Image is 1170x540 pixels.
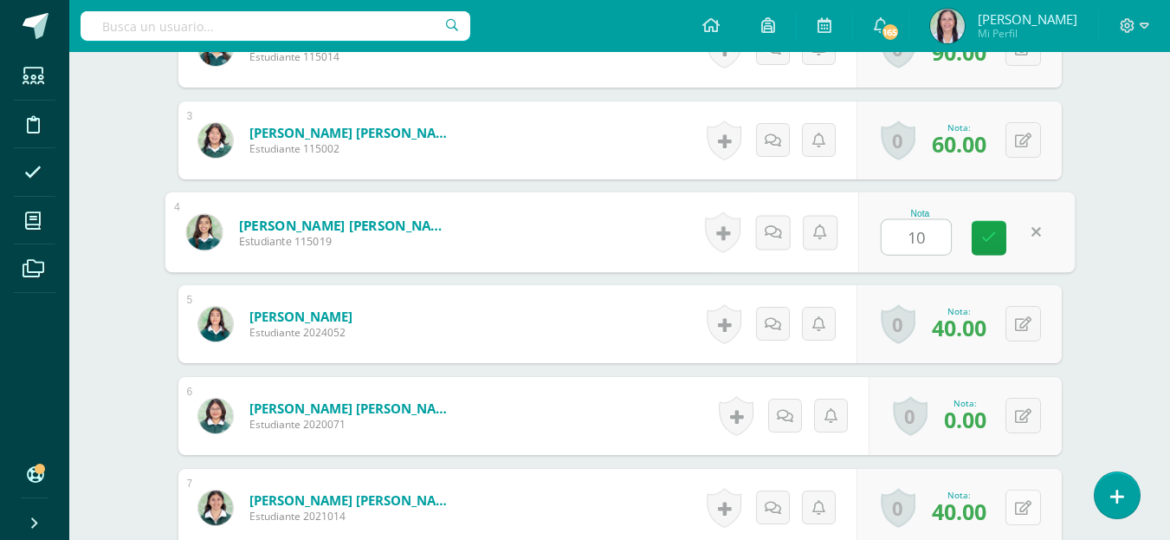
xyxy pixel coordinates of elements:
[881,304,915,344] a: 0
[249,308,352,325] a: [PERSON_NAME]
[932,129,986,159] span: 60.00
[249,400,457,417] a: [PERSON_NAME] [PERSON_NAME]
[978,26,1077,41] span: Mi Perfil
[249,124,457,141] a: [PERSON_NAME] [PERSON_NAME]
[249,509,457,524] span: Estudiante 2021014
[249,491,457,509] a: [PERSON_NAME] [PERSON_NAME]
[881,23,900,42] span: 165
[881,488,915,528] a: 0
[978,10,1077,28] span: [PERSON_NAME]
[932,37,986,67] span: 90.00
[238,216,452,234] a: [PERSON_NAME] [PERSON_NAME]
[930,9,965,43] img: 9369708c4837e0f9cfcc62545362beb5.png
[944,397,986,409] div: Nota:
[238,234,452,250] span: Estudiante 115019
[932,305,986,317] div: Nota:
[932,489,986,501] div: Nota:
[198,399,233,433] img: 5aee086bccfda61cf94ce241b30b3309.png
[198,123,233,158] img: 881e1af756ec811c0895067eb3863392.png
[198,307,233,342] img: 36401dd1118056176d29b60afdf4148b.png
[249,49,457,64] span: Estudiante 115014
[932,313,986,342] span: 40.00
[881,209,960,218] div: Nota
[881,120,915,160] a: 0
[249,417,457,432] span: Estudiante 2020071
[249,141,457,156] span: Estudiante 115002
[932,121,986,133] div: Nota:
[198,491,233,525] img: 21ecb1b6eb62dfcd83b073e897be9f81.png
[186,214,222,250] img: df2dabbe112bc44694071414d75461b8.png
[932,497,986,526] span: 40.00
[882,220,951,255] input: 0-100.0
[81,11,470,41] input: Busca un usuario...
[944,405,986,434] span: 0.00
[249,325,352,340] span: Estudiante 2024052
[893,396,928,436] a: 0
